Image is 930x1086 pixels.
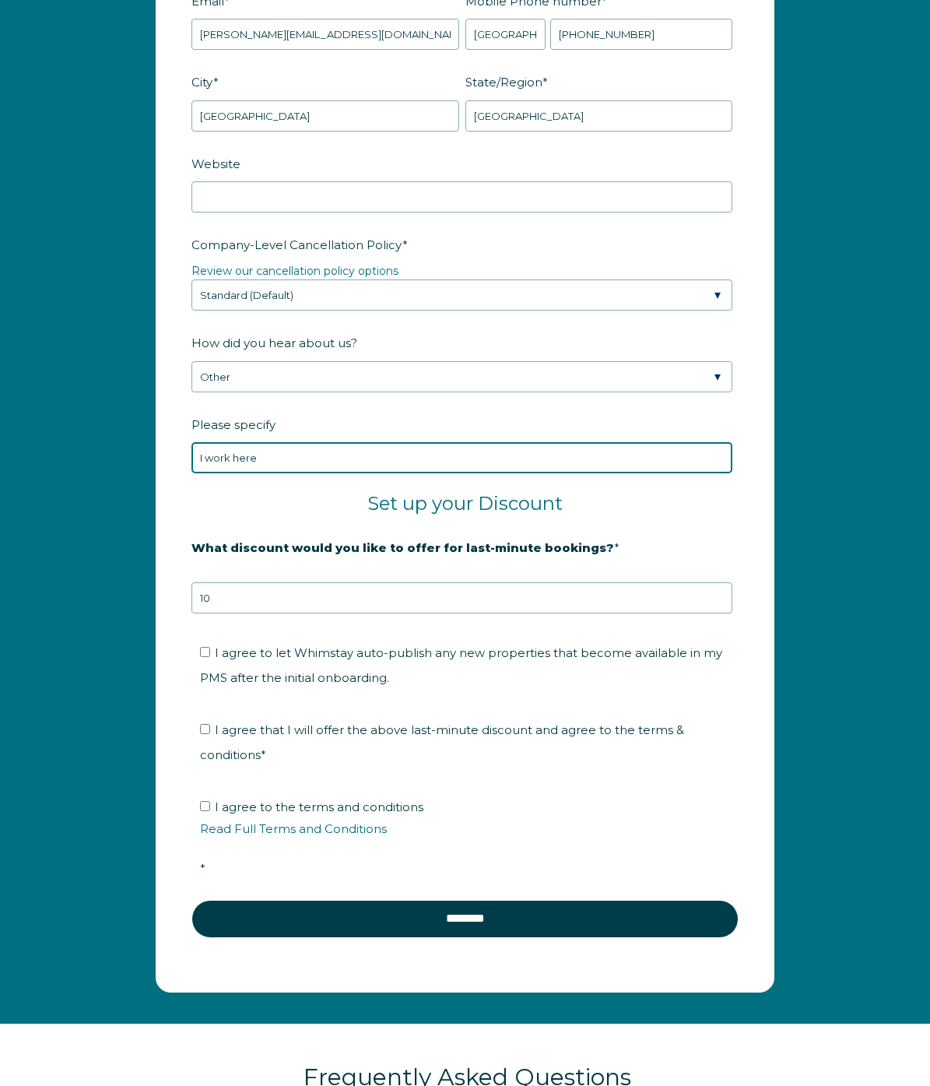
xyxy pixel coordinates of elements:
[191,413,275,437] span: Please specify
[191,331,357,355] span: How did you hear about us?
[200,821,387,836] a: Read Full Terms and Conditions
[200,724,210,734] input: I agree that I will offer the above last-minute discount and agree to the terms & conditions*
[200,801,210,811] input: I agree to the terms and conditionsRead Full Terms and Conditions*
[191,70,213,94] span: City
[200,647,210,657] input: I agree to let Whimstay auto-publish any new properties that become available in my PMS after the...
[191,152,240,176] span: Website
[191,567,435,581] strong: 20% is recommended, minimum of 10%
[367,492,563,515] span: Set up your Discount
[465,70,542,94] span: State/Region
[200,645,722,685] span: I agree to let Whimstay auto-publish any new properties that become available in my PMS after the...
[191,233,402,257] span: Company-Level Cancellation Policy
[191,540,614,555] strong: What discount would you like to offer for last-minute bookings?
[200,722,684,762] span: I agree that I will offer the above last-minute discount and agree to the terms & conditions
[191,264,398,278] a: Review our cancellation policy options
